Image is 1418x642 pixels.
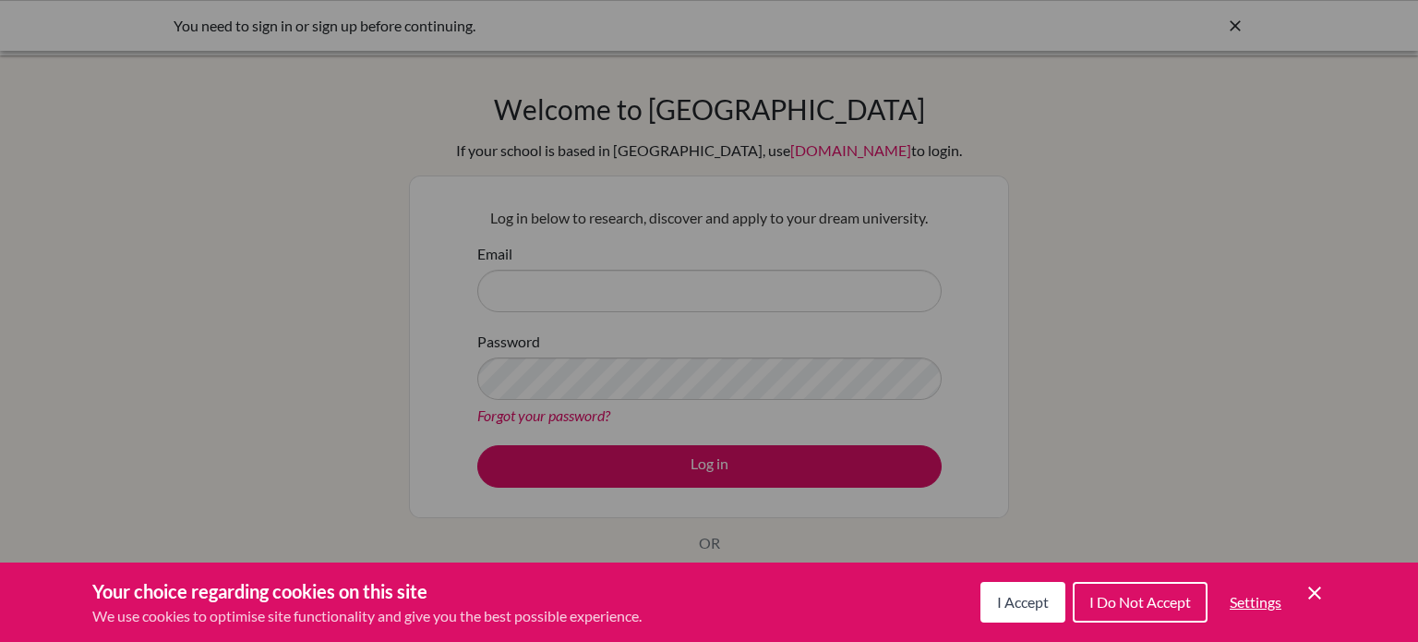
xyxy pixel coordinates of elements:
[1073,582,1208,623] button: I Do Not Accept
[980,582,1065,623] button: I Accept
[1089,593,1191,611] span: I Do Not Accept
[92,577,642,605] h3: Your choice regarding cookies on this site
[1215,584,1296,621] button: Settings
[997,593,1049,611] span: I Accept
[92,605,642,627] p: We use cookies to optimise site functionality and give you the best possible experience.
[1230,593,1281,611] span: Settings
[1304,582,1326,604] button: Save and close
